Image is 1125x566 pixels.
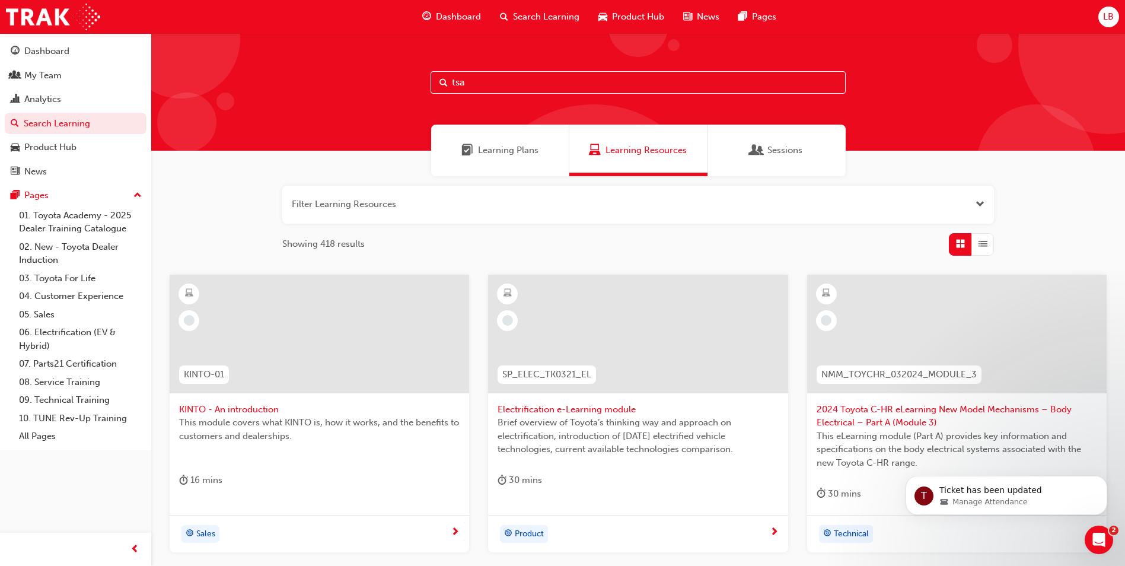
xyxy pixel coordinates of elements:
[24,44,69,58] div: Dashboard
[184,368,224,381] span: KINTO-01
[1103,10,1114,24] span: LB
[282,237,365,251] span: Showing 418 results
[422,9,431,24] span: guage-icon
[513,10,579,24] span: Search Learning
[767,144,802,157] span: Sessions
[503,286,512,301] span: learningResourceType_ELEARNING-icon
[24,189,49,202] div: Pages
[130,542,139,557] span: prev-icon
[133,188,142,203] span: up-icon
[888,451,1125,534] iframe: Intercom notifications message
[707,125,846,176] a: SessionsSessions
[502,315,513,326] span: learningRecordVerb_NONE-icon
[179,473,222,488] div: 16 mins
[1109,526,1118,535] span: 2
[5,185,146,206] button: Pages
[6,4,100,30] img: Trak
[11,71,20,81] span: people-icon
[11,190,20,201] span: pages-icon
[170,275,469,552] a: KINTO-01KINTO - An introductionThis module covers what KINTO is, how it works, and the benefits t...
[498,473,506,488] span: duration-icon
[697,10,719,24] span: News
[515,527,544,541] span: Product
[179,403,460,416] span: KINTO - An introduction
[612,10,664,24] span: Product Hub
[436,10,481,24] span: Dashboard
[14,306,146,324] a: 05. Sales
[5,136,146,158] a: Product Hub
[605,144,687,157] span: Learning Resources
[24,69,62,82] div: My Team
[24,93,61,106] div: Analytics
[185,286,193,301] span: learningResourceType_ELEARNING-icon
[498,403,778,416] span: Electrification e-Learning module
[461,144,473,157] span: Learning Plans
[14,323,146,355] a: 06. Electrification (EV & Hybrid)
[11,142,20,153] span: car-icon
[500,9,508,24] span: search-icon
[817,486,826,501] span: duration-icon
[817,403,1097,430] span: 2024 Toyota C-HR eLearning New Model Mechanisms – Body Electrical – Part A (Module 3)
[14,269,146,288] a: 03. Toyota For Life
[24,141,77,154] div: Product Hub
[14,287,146,306] a: 04. Customer Experience
[196,527,215,541] span: Sales
[5,65,146,87] a: My Team
[498,473,542,488] div: 30 mins
[5,38,146,185] button: DashboardMy TeamAnalyticsSearch LearningProduct HubNews
[11,167,20,177] span: news-icon
[821,315,831,326] span: learningRecordVerb_NONE-icon
[5,161,146,183] a: News
[589,5,674,29] a: car-iconProduct Hub
[729,5,786,29] a: pages-iconPages
[14,391,146,409] a: 09. Technical Training
[490,5,589,29] a: search-iconSearch Learning
[5,40,146,62] a: Dashboard
[413,5,490,29] a: guage-iconDashboard
[979,237,987,251] span: List
[976,198,984,211] button: Open the filter
[817,486,861,501] div: 30 mins
[431,71,846,94] input: Search...
[186,526,194,542] span: target-icon
[752,10,776,24] span: Pages
[834,527,869,541] span: Technical
[589,144,601,157] span: Learning Resources
[674,5,729,29] a: news-iconNews
[14,427,146,446] a: All Pages
[439,76,448,90] span: Search
[683,9,692,24] span: news-icon
[502,368,591,381] span: SP_ELEC_TK0321_EL
[822,286,830,301] span: learningResourceType_ELEARNING-icon
[11,46,20,57] span: guage-icon
[817,430,1097,470] span: This eLearning module (Part A) provides key information and specifications on the body electrical...
[179,416,460,443] span: This module covers what KINTO is, how it works, and the benefits to customers and dealerships.
[14,409,146,428] a: 10. TUNE Rev-Up Training
[478,144,538,157] span: Learning Plans
[179,473,188,488] span: duration-icon
[5,88,146,110] a: Analytics
[823,526,831,542] span: target-icon
[14,238,146,269] a: 02. New - Toyota Dealer Induction
[11,94,20,105] span: chart-icon
[738,9,747,24] span: pages-icon
[770,527,779,538] span: next-icon
[14,206,146,238] a: 01. Toyota Academy - 2025 Dealer Training Catalogue
[451,527,460,538] span: next-icon
[569,125,707,176] a: Learning ResourcesLearning Resources
[956,237,965,251] span: Grid
[498,416,778,456] span: Brief overview of Toyota’s thinking way and approach on electrification, introduction of [DATE] e...
[488,275,788,552] a: SP_ELEC_TK0321_ELElectrification e-Learning moduleBrief overview of Toyota’s thinking way and app...
[24,165,47,179] div: News
[1098,7,1119,27] button: LB
[14,373,146,392] a: 08. Service Training
[598,9,607,24] span: car-icon
[807,275,1107,552] a: NMM_TOYCHR_032024_MODULE_32024 Toyota C-HR eLearning New Model Mechanisms – Body Electrical – Par...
